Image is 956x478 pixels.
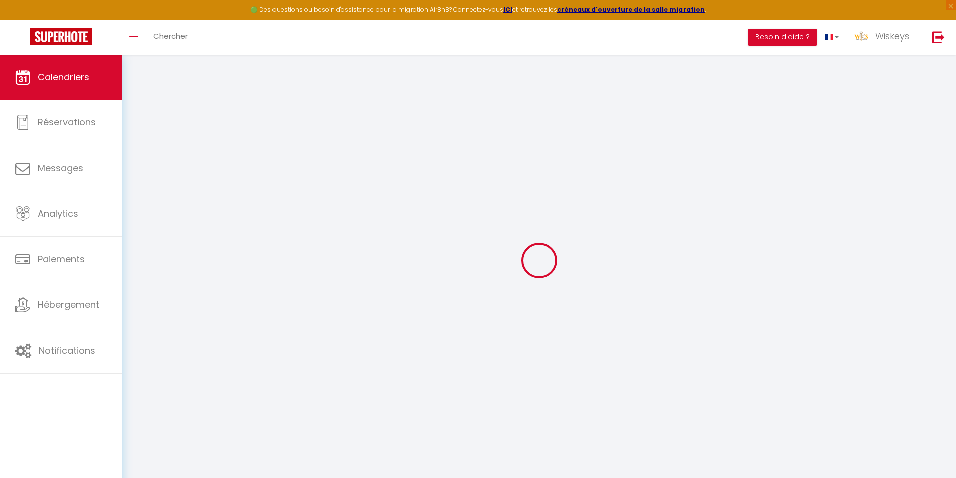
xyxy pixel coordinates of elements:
a: ICI [503,5,512,14]
button: Besoin d'aide ? [748,29,817,46]
img: Super Booking [30,28,92,45]
iframe: Chat [913,433,948,470]
span: Réservations [38,116,96,128]
span: Wiskeys [875,30,909,42]
span: Calendriers [38,71,89,83]
img: ... [854,29,869,44]
img: logout [932,31,945,43]
button: Ouvrir le widget de chat LiveChat [8,4,38,34]
span: Messages [38,162,83,174]
span: Notifications [39,344,95,357]
span: Hébergement [38,298,99,311]
a: créneaux d'ouverture de la salle migration [557,5,705,14]
span: Paiements [38,253,85,265]
a: ... Wiskeys [846,20,922,55]
span: Chercher [153,31,188,41]
span: Analytics [38,207,78,220]
a: Chercher [146,20,195,55]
